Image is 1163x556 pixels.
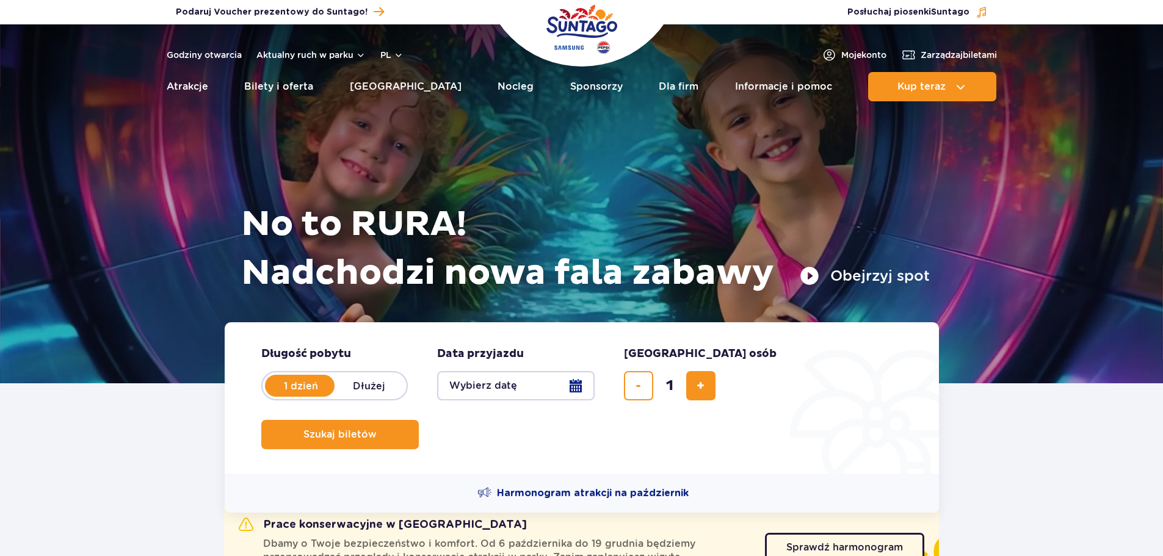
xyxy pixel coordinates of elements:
[437,371,595,400] button: Wybierz datę
[239,518,527,532] h2: Prace konserwacyjne w [GEOGRAPHIC_DATA]
[437,347,524,361] span: Data przyjazdu
[350,72,462,101] a: [GEOGRAPHIC_DATA]
[167,72,208,101] a: Atrakcje
[497,486,689,500] span: Harmonogram atrakcji na październik
[244,72,313,101] a: Bilety i oferta
[256,50,366,60] button: Aktualny ruch w parku
[921,49,997,61] span: Zarządzaj biletami
[624,347,777,361] span: [GEOGRAPHIC_DATA] osób
[847,6,969,18] span: Posłuchaj piosenki
[735,72,832,101] a: Informacje i pomoc
[498,72,534,101] a: Nocleg
[570,72,623,101] a: Sponsorzy
[167,49,242,61] a: Godziny otwarcia
[847,6,988,18] button: Posłuchaj piosenkiSuntago
[241,200,930,298] h1: No to RURA! Nadchodzi nowa fala zabawy
[686,371,716,400] button: dodaj bilet
[477,486,689,500] a: Harmonogram atrakcji na październik
[822,48,886,62] a: Mojekonto
[335,373,404,399] label: Dłużej
[176,6,368,18] span: Podaruj Voucher prezentowy do Suntago!
[176,4,384,20] a: Podaruj Voucher prezentowy do Suntago!
[303,429,377,440] span: Szukaj biletów
[901,48,997,62] a: Zarządzajbiletami
[659,72,698,101] a: Dla firm
[868,72,996,101] button: Kup teraz
[897,81,946,92] span: Kup teraz
[931,8,969,16] span: Suntago
[261,347,351,361] span: Długość pobytu
[380,49,404,61] button: pl
[800,266,930,286] button: Obejrzyj spot
[655,371,684,400] input: liczba biletów
[786,543,903,552] span: Sprawdź harmonogram
[624,371,653,400] button: usuń bilet
[841,49,886,61] span: Moje konto
[261,420,419,449] button: Szukaj biletów
[266,373,336,399] label: 1 dzień
[225,322,939,474] form: Planowanie wizyty w Park of Poland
